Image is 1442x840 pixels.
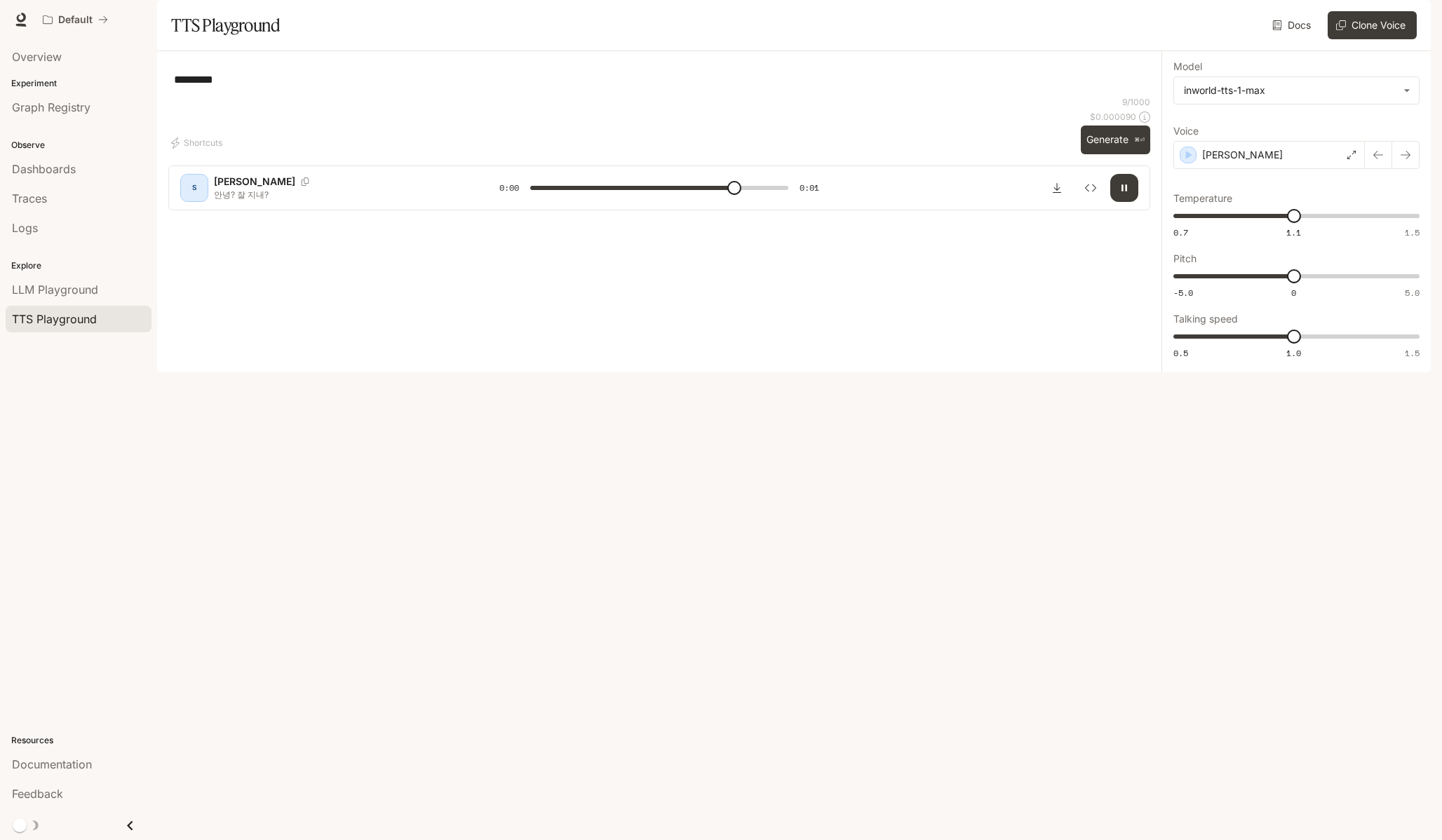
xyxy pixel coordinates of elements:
button: Generate⌘⏎ [1081,126,1150,154]
span: 1.0 [1286,347,1301,359]
p: ⌘⏎ [1134,136,1145,144]
p: Talking speed [1173,314,1238,324]
div: inworld-tts-1-max [1174,77,1419,104]
span: 1.5 [1405,347,1420,359]
p: $ 0.000090 [1090,111,1136,123]
button: All workspaces [36,6,114,34]
span: -5.0 [1173,287,1193,299]
span: 0:00 [499,181,519,195]
div: inworld-tts-1-max [1184,83,1396,97]
p: Pitch [1173,254,1197,264]
button: Download audio [1043,174,1071,202]
p: [PERSON_NAME] [214,175,295,189]
span: 5.0 [1405,287,1420,299]
p: 안녕? 잘 지내? [214,189,466,201]
span: 1.5 [1405,226,1420,238]
span: 1.1 [1286,226,1301,238]
p: Default [58,14,93,26]
span: 0:01 [800,181,819,195]
button: Inspect [1077,174,1105,202]
span: 0.7 [1173,226,1188,238]
h1: TTS Playground [171,11,280,39]
div: S [183,177,205,199]
a: Docs [1269,11,1316,39]
span: 0 [1291,287,1296,299]
span: 0.5 [1173,347,1188,359]
button: Shortcuts [168,132,228,154]
p: Voice [1173,126,1199,136]
button: Clone Voice [1328,11,1417,39]
button: Copy Voice ID [295,177,315,186]
p: Temperature [1173,194,1232,203]
p: 9 / 1000 [1122,96,1150,108]
p: [PERSON_NAME] [1202,148,1283,162]
p: Model [1173,62,1202,72]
